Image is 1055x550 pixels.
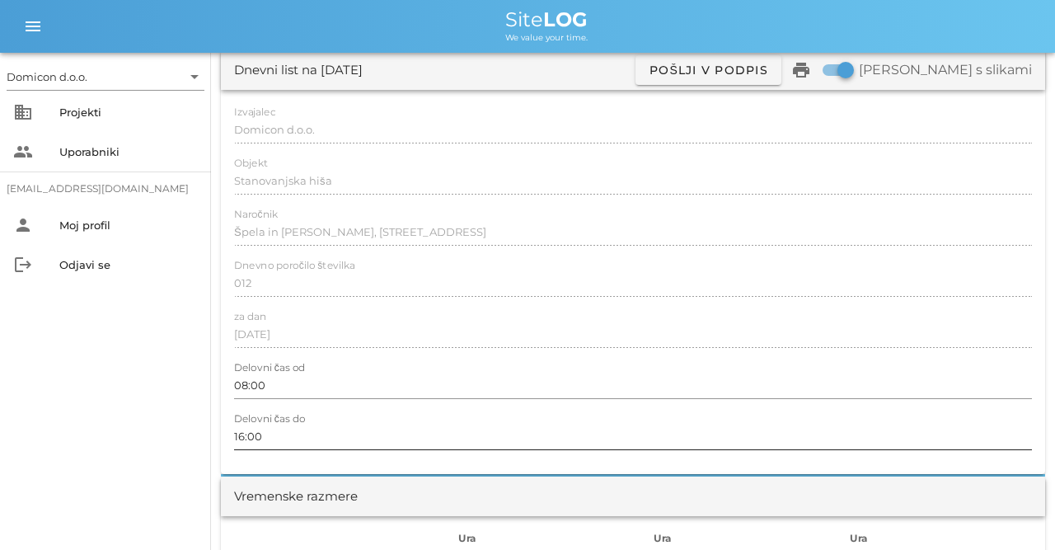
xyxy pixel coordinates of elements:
[59,145,198,158] div: Uporabniki
[859,62,1032,78] label: [PERSON_NAME] s slikami
[819,372,1055,550] div: Pripomoček za klepet
[505,7,588,31] span: Site
[791,60,811,80] i: print
[635,55,781,85] button: Pošlji v podpis
[59,106,198,119] div: Projekti
[13,255,33,275] i: logout
[234,209,278,221] label: Naročnik
[59,219,198,232] div: Moj profil
[13,102,33,122] i: business
[505,32,588,43] span: We value your time.
[7,63,204,90] div: Domicon d.o.o.
[234,260,355,272] label: Dnevno poročilo številka
[234,413,305,425] label: Delovni čas do
[234,487,358,506] div: Vremenske razmere
[13,142,33,162] i: people
[654,533,672,545] label: Ura
[23,16,43,36] i: menu
[649,63,768,78] span: Pošlji v podpis
[234,362,305,374] label: Delovni čas od
[185,67,204,87] i: arrow_drop_down
[234,106,275,119] label: Izvajalec
[819,372,1055,550] iframe: Chat Widget
[59,258,198,271] div: Odjavi se
[7,69,87,84] div: Domicon d.o.o.
[234,61,363,80] div: Dnevni list na [DATE]
[543,7,588,31] b: LOG
[234,311,266,323] label: za dan
[234,157,268,170] label: Objekt
[458,533,476,545] label: Ura
[13,215,33,235] i: person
